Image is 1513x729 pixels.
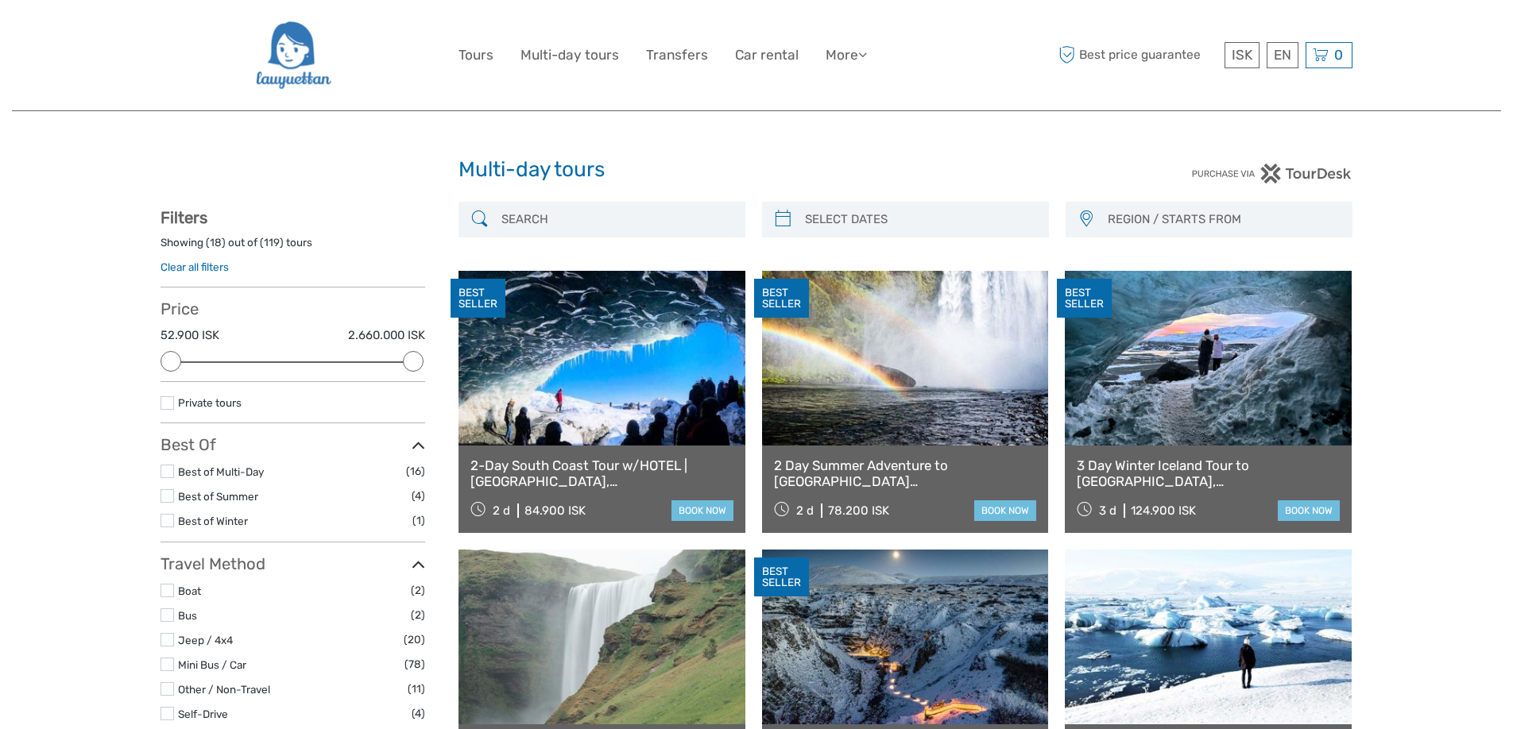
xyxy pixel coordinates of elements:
[404,631,425,649] span: (20)
[412,487,425,505] span: (4)
[646,44,708,67] a: Transfers
[264,235,280,250] label: 119
[1332,47,1345,63] span: 0
[408,680,425,698] span: (11)
[1232,47,1252,63] span: ISK
[451,279,505,318] div: BEST SELLER
[774,457,1037,490] a: 2 Day Summer Adventure to [GEOGRAPHIC_DATA] [GEOGRAPHIC_DATA], Glacier Hiking, [GEOGRAPHIC_DATA],...
[178,396,242,409] a: Private tours
[254,12,331,98] img: 2954-36deae89-f5b4-4889-ab42-60a468582106_logo_big.png
[178,465,264,478] a: Best of Multi-Day
[828,503,889,518] div: 78.200 ISK
[412,511,425,530] span: (1)
[1191,164,1352,183] img: PurchaseViaTourDesk.png
[178,658,246,671] a: Mini Bus / Car
[178,515,248,527] a: Best of Winter
[1057,279,1112,318] div: BEST SELLER
[1131,503,1196,518] div: 124.900 ISK
[459,44,493,67] a: Tours
[1077,457,1340,490] a: 3 Day Winter Iceland Tour to [GEOGRAPHIC_DATA], [GEOGRAPHIC_DATA], [GEOGRAPHIC_DATA] and [GEOGRAP...
[1278,500,1340,521] a: book now
[493,503,510,518] span: 2 d
[1267,42,1298,68] div: EN
[161,260,229,273] a: Clear all filters
[406,462,425,480] span: (16)
[161,554,425,573] h3: Travel Method
[178,708,228,720] a: Self-Drive
[178,634,233,646] a: Jeep / 4x4
[671,500,733,521] a: book now
[1054,42,1221,68] span: Best price guarantee
[178,683,270,696] a: Other / Non-Travel
[404,655,425,673] span: (78)
[974,500,1036,521] a: book now
[412,704,425,723] span: (4)
[754,557,809,597] div: BEST SELLER
[826,44,867,67] a: More
[161,208,207,227] strong: Filters
[459,157,1054,183] h1: Multi-day tours
[754,279,809,318] div: BEST SELLER
[470,457,733,490] a: 2-Day South Coast Tour w/HOTEL | [GEOGRAPHIC_DATA], [GEOGRAPHIC_DATA], [GEOGRAPHIC_DATA] & Waterf...
[796,503,814,518] span: 2 d
[495,206,737,233] input: SEARCH
[411,581,425,600] span: (2)
[520,44,619,67] a: Multi-day tours
[1101,206,1345,233] button: REGION / STARTS FROM
[178,490,258,503] a: Best of Summer
[348,327,425,344] label: 2.660.000 ISK
[1099,503,1116,518] span: 3 d
[524,503,586,518] div: 84.900 ISK
[735,44,799,67] a: Car rental
[799,206,1041,233] input: SELECT DATES
[210,235,222,250] label: 18
[161,327,219,344] label: 52.900 ISK
[161,235,425,260] div: Showing ( ) out of ( ) tours
[161,299,425,318] h3: Price
[178,584,201,597] a: Boat
[161,435,425,454] h3: Best Of
[178,609,197,622] a: Bus
[411,606,425,624] span: (2)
